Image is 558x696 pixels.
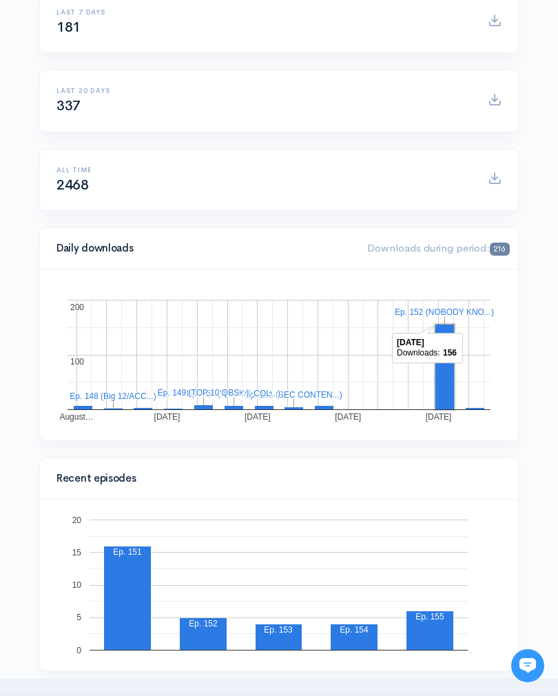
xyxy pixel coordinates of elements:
[245,390,342,400] text: Ep. 151 (SEC CONTEN...)
[19,236,257,253] p: Find an answer quickly
[443,348,457,358] text: 156
[76,646,81,655] text: 0
[511,649,544,682] iframe: gist-messenger-bubble-iframe
[70,357,84,367] text: 100
[56,243,351,254] h4: Daily downloads
[113,547,142,557] text: Ep. 151
[59,412,93,422] text: August…
[154,412,180,422] text: [DATE]
[21,92,255,158] h2: Just let us know if you need anything and we'll be happy to help! 🙂
[395,307,494,317] text: Ep. 152 (NOBODY KNO...)
[40,259,246,287] input: Search articles
[56,19,81,36] span: 181
[397,338,424,347] text: [DATE]
[76,613,81,623] text: 5
[490,243,510,256] span: 216
[56,473,493,484] h4: Recent episodes
[56,176,88,194] span: 2468
[56,8,471,16] h6: Last 7 days
[72,580,82,590] text: 10
[158,388,249,398] text: Ep. 149 (TOP 10 QBS...)
[21,67,255,89] h1: Hi 👋
[340,625,369,635] text: Ep. 154
[187,389,280,398] text: Ep. 150 (WEEK 1 COL...)
[70,391,156,401] text: Ep. 148 (Big 12/ACC...)
[426,412,452,422] text: [DATE]
[56,87,471,94] h6: Last 30 days
[21,183,254,210] button: New conversation
[415,612,444,622] text: Ep. 155
[56,516,502,654] svg: A chart.
[56,166,471,174] h6: All time
[189,619,218,628] text: Ep. 152
[264,625,293,635] text: Ep. 153
[56,286,502,424] svg: A chart.
[335,412,361,422] text: [DATE]
[367,241,510,254] span: Downloads during period:
[397,348,440,358] text: Downloads:
[72,515,82,525] text: 20
[89,191,165,202] span: New conversation
[72,548,82,557] text: 15
[56,97,81,114] span: 337
[245,412,271,422] text: [DATE]
[70,303,84,312] text: 200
